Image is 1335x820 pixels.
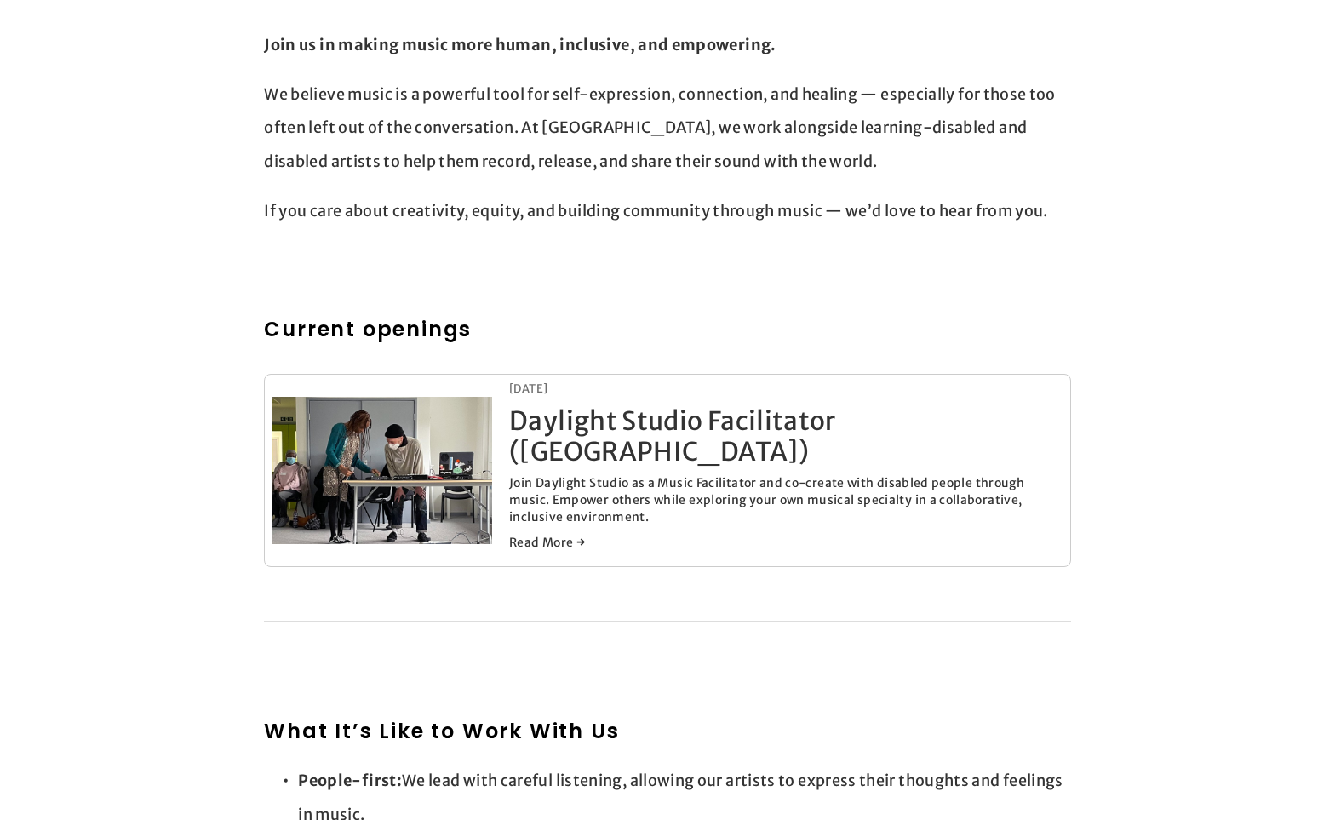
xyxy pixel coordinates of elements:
[264,716,1070,747] h2: What It’s Like to Work With Us
[272,397,509,544] a: Daylight Studio Facilitator (London)
[264,77,1070,179] p: We believe music is a powerful tool for self-expression, connection, and healing — especially for...
[298,771,402,790] strong: People-first:
[264,194,1070,228] p: If you care about creativity, equity, and building community through music — we’d love to hear fr...
[509,404,836,467] a: Daylight Studio Facilitator ([GEOGRAPHIC_DATA])
[509,381,547,397] time: [DATE]
[509,475,1063,525] p: Join Daylight Studio as a Music Facilitator and co-create with disabled people through music. Emp...
[272,347,492,593] img: Daylight Studio Facilitator (London)
[264,314,1070,345] h2: Current openings
[509,534,1063,551] a: Read More →
[264,35,776,54] strong: Join us in making music more human, inclusive, and empowering.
